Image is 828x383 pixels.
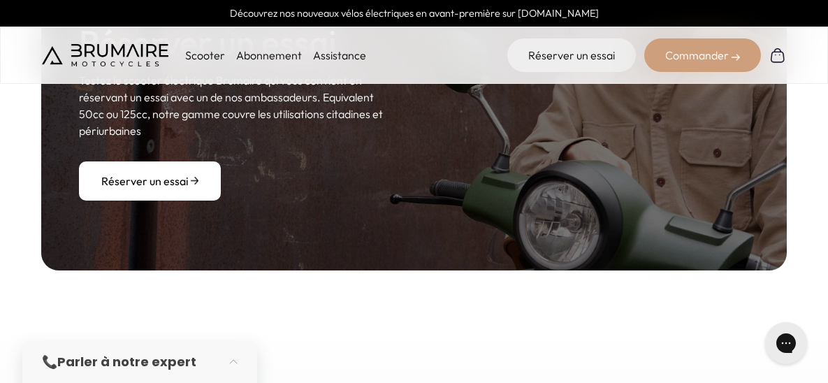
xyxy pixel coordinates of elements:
p: Scooter [185,47,225,64]
a: Abonnement [236,48,302,62]
div: Commander [644,38,761,72]
img: right-arrow-2.png [732,53,740,62]
img: arrow-right.png [191,177,199,184]
img: Panier [769,47,786,64]
p: Testez le scooter électrique Brumaire qui vous convient en réservant un essai avec un de nos amba... [79,72,392,139]
a: Assistance [313,48,366,62]
img: Brumaire Motocycles [42,44,168,66]
a: Réserver un essai [79,161,221,201]
iframe: Gorgias live chat messenger [758,317,814,369]
a: Réserver un essai [507,38,636,72]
